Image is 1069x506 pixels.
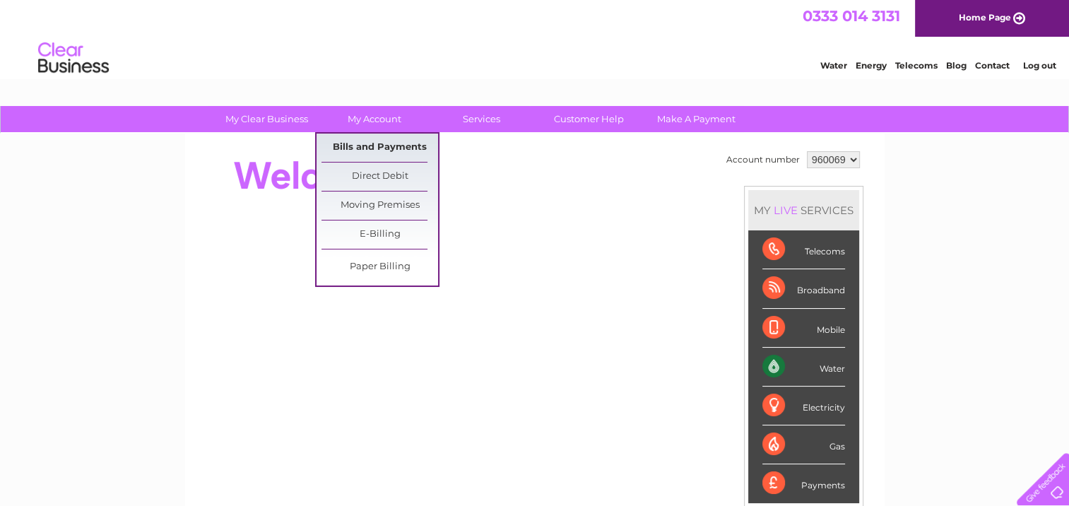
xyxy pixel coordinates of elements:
a: Services [423,106,540,132]
a: Telecoms [895,60,938,71]
a: Bills and Payments [321,134,438,162]
img: logo.png [37,37,110,80]
div: Electricity [762,387,845,425]
a: Energy [856,60,887,71]
a: Moving Premises [321,192,438,220]
div: MY SERVICES [748,190,859,230]
div: Mobile [762,309,845,348]
div: Gas [762,425,845,464]
a: Make A Payment [638,106,755,132]
a: Customer Help [531,106,647,132]
td: Account number [723,148,803,172]
a: My Account [316,106,432,132]
a: Contact [975,60,1010,71]
div: Water [762,348,845,387]
a: 0333 014 3131 [803,7,900,25]
a: Water [820,60,847,71]
div: Telecoms [762,230,845,269]
a: Paper Billing [321,253,438,281]
div: Broadband [762,269,845,308]
div: LIVE [771,204,801,217]
a: My Clear Business [208,106,325,132]
a: Blog [946,60,967,71]
a: E-Billing [321,220,438,249]
a: Direct Debit [321,163,438,191]
a: Log out [1022,60,1056,71]
div: Clear Business is a trading name of Verastar Limited (registered in [GEOGRAPHIC_DATA] No. 3667643... [201,8,869,69]
div: Payments [762,464,845,502]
